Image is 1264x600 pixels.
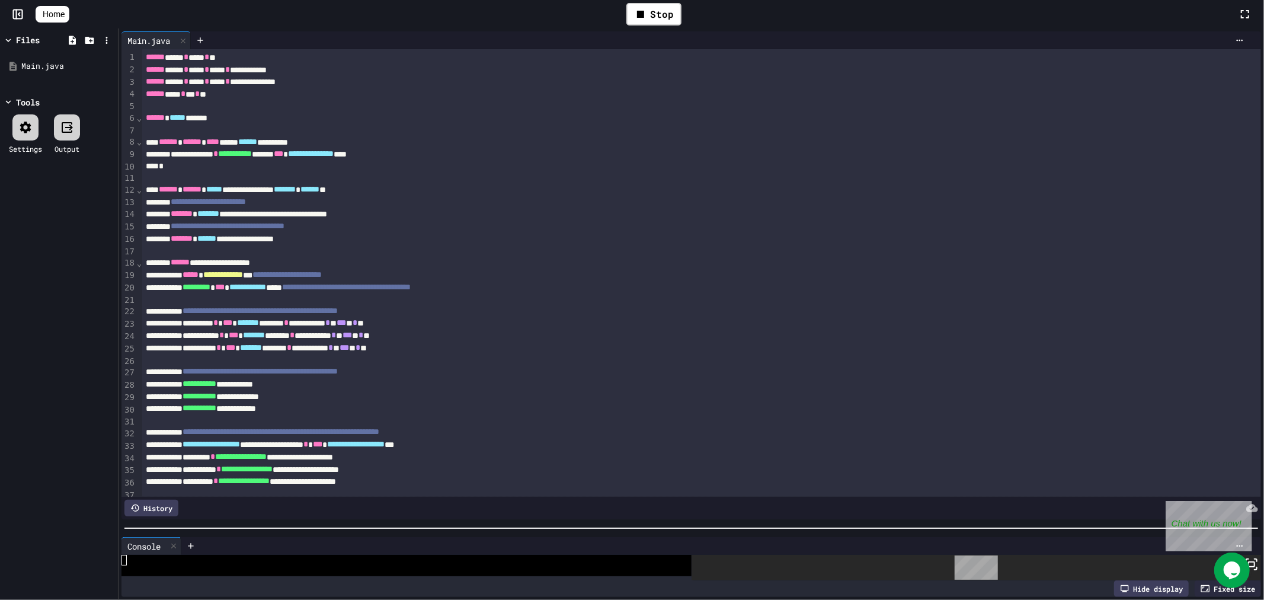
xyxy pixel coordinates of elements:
[121,34,176,47] div: Main.java
[121,184,136,197] div: 12
[121,282,136,295] div: 20
[121,331,136,343] div: 24
[9,143,42,154] div: Settings
[121,149,136,161] div: 9
[36,6,69,23] a: Home
[121,76,136,89] div: 3
[121,306,136,318] div: 22
[121,465,136,477] div: 35
[121,113,136,125] div: 6
[136,258,142,268] span: Fold line
[121,221,136,234] div: 15
[121,367,136,379] div: 27
[16,34,40,46] div: Files
[121,173,136,184] div: 11
[121,136,136,149] div: 8
[121,318,136,331] div: 23
[121,453,136,465] div: 34
[121,490,136,502] div: 37
[121,537,181,555] div: Console
[43,8,65,20] span: Home
[121,540,167,553] div: Console
[121,343,136,356] div: 25
[121,246,136,258] div: 17
[121,197,136,209] div: 13
[121,428,136,441] div: 32
[121,392,136,404] div: 29
[121,88,136,101] div: 4
[121,234,136,246] div: 16
[1114,580,1189,597] div: Hide display
[121,416,136,428] div: 31
[55,143,79,154] div: Output
[121,441,136,453] div: 33
[121,270,136,282] div: 19
[1166,501,1252,551] iframe: chat widget
[121,404,136,417] div: 30
[121,379,136,392] div: 28
[1195,580,1261,597] div: Fixed size
[16,96,40,108] div: Tools
[121,31,191,49] div: Main.java
[121,477,136,490] div: 36
[136,113,142,123] span: Fold line
[121,161,136,173] div: 10
[136,137,142,146] span: Fold line
[121,257,136,270] div: 18
[121,125,136,137] div: 7
[121,295,136,307] div: 21
[1214,553,1252,588] iframe: chat widget
[121,356,136,368] div: 26
[121,101,136,113] div: 5
[121,64,136,76] div: 2
[626,3,681,25] div: Stop
[121,209,136,221] div: 14
[124,500,178,516] div: History
[136,185,142,194] span: Fold line
[121,52,136,64] div: 1
[21,60,114,72] div: Main.java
